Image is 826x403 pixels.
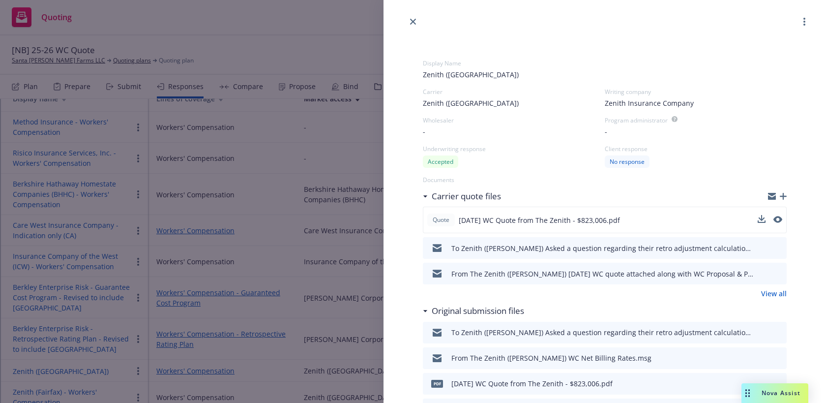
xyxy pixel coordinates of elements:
button: preview file [774,242,783,254]
span: Zenith ([GEOGRAPHIC_DATA]) [423,69,787,80]
span: - [605,126,607,137]
div: To Zenith ([PERSON_NAME]) Asked a question regarding their retro adjustment calculations. .msg [451,243,754,253]
a: close [407,16,419,28]
button: preview file [774,268,783,279]
button: download file [758,215,766,223]
span: pdf [431,380,443,387]
span: Nova Assist [762,389,800,397]
div: Original submission files [423,305,524,317]
button: preview file [774,327,783,339]
span: [DATE] WC Quote from The Zenith - $823,006.pdf [459,215,620,225]
span: Quote [431,216,451,224]
h3: Original submission files [432,305,524,317]
div: Underwriting response [423,145,605,153]
div: [DATE] WC Quote from The Zenith - $823,006.pdf [451,378,613,389]
button: download file [758,327,766,339]
div: From The Zenith ([PERSON_NAME]) [DATE] WC quote attached along with WC Proposal & Product Summary... [451,269,754,279]
div: Writing company [605,88,787,96]
span: Zenith ([GEOGRAPHIC_DATA]) [423,98,519,108]
div: Carrier [423,88,605,96]
div: Wholesaler [423,116,605,124]
span: Zenith Insurance Company [605,98,694,108]
div: Accepted [423,155,458,168]
div: To Zenith ([PERSON_NAME]) Asked a question regarding their retro adjustment calculations. .msg [451,327,754,338]
button: preview file [773,216,782,223]
button: Nova Assist [741,383,808,403]
div: Display Name [423,59,787,67]
div: Documents [423,176,787,184]
div: Client response [605,145,787,153]
button: download file [758,352,766,364]
div: Carrier quote files [423,190,501,203]
button: download file [758,242,766,254]
div: Program administrator [605,116,668,124]
h3: Carrier quote files [432,190,501,203]
button: preview file [774,352,783,364]
button: download file [758,378,766,390]
span: - [423,126,425,137]
button: download file [758,268,766,279]
a: View all [761,288,787,299]
div: From The Zenith ([PERSON_NAME]) WC Net Billing Rates.msg [451,353,651,363]
button: download file [758,214,766,226]
button: preview file [773,214,782,226]
div: No response [605,155,649,168]
div: Drag to move [741,383,754,403]
button: preview file [774,378,783,390]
